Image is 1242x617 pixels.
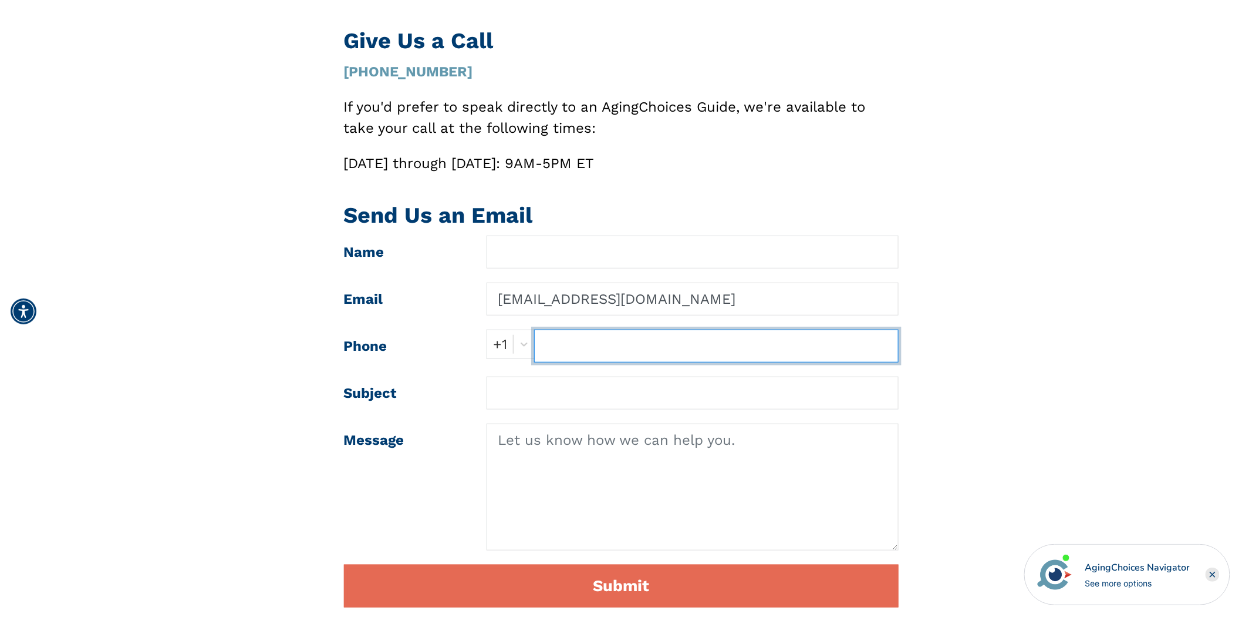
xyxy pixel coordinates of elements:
button: Submit [344,565,899,608]
div: Close [1206,568,1220,582]
h2: Send Us an Email [344,202,899,229]
label: Message [335,424,478,551]
img: avatar [1035,555,1075,595]
div: See more options [1085,577,1190,589]
a: [PHONE_NUMBER] [344,63,473,80]
label: Subject [335,377,478,410]
div: AgingChoices Navigator [1085,561,1190,575]
h2: Give Us a Call [344,28,899,54]
label: Email [335,283,478,316]
p: [DATE] through [DATE]: 9AM-5PM ET [344,153,899,174]
p: If you'd prefer to speak directly to an AgingChoices Guide, we're available to take your call at ... [344,96,899,139]
label: Name [335,236,478,269]
div: Accessibility Menu [11,299,36,324]
label: Phone [335,330,478,363]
